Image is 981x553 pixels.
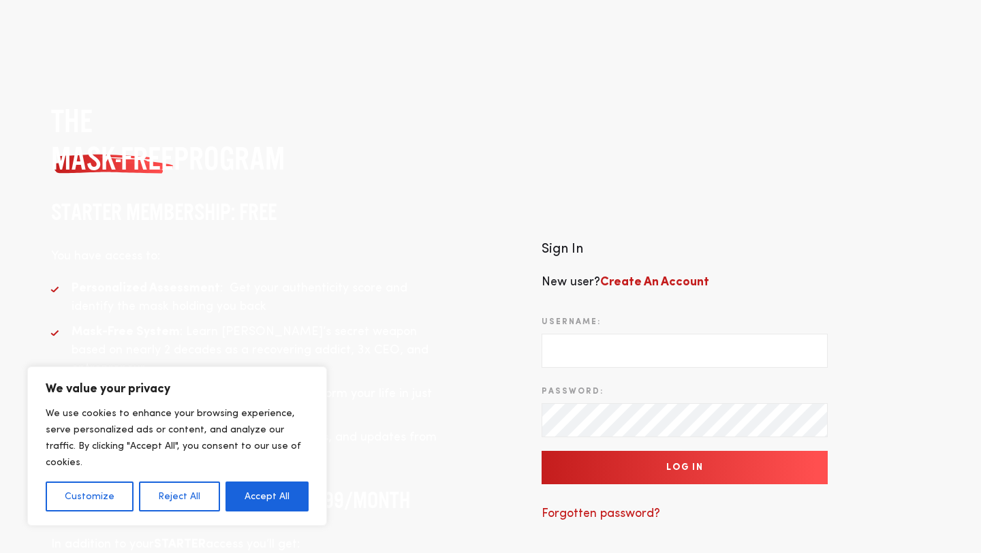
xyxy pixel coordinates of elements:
strong: STARTER [154,538,206,550]
strong: Personalized Assessment [72,282,220,294]
button: Reject All [139,481,219,511]
p: We use cookies to enhance your browsing experience, serve personalized ads or content, and analyz... [46,405,309,471]
label: Username: [542,316,601,328]
a: Create An Account [600,276,709,288]
span: : Get your authenticity score and identify the mask holding you back [72,282,407,313]
a: Forgotten password? [542,507,660,520]
button: Accept All [225,481,309,511]
span: Sign In [542,242,583,256]
p: You have access to: [51,247,439,266]
span: New user? [542,276,709,288]
p: We value your privacy [46,381,309,397]
button: Customize [46,481,134,511]
label: Password: [542,385,604,398]
span: MASK-FREE [51,140,174,177]
input: Log In [542,451,828,484]
span: : Learn [PERSON_NAME]’s secret weapon based on nearly 2 decades as a recovering addict, 3x CEO, a... [72,326,429,375]
div: We value your privacy [27,366,327,526]
strong: Mask-Free System [72,326,180,338]
h3: STARTER MEMBERSHIP: FREE [51,197,439,227]
h2: The program [51,102,439,177]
